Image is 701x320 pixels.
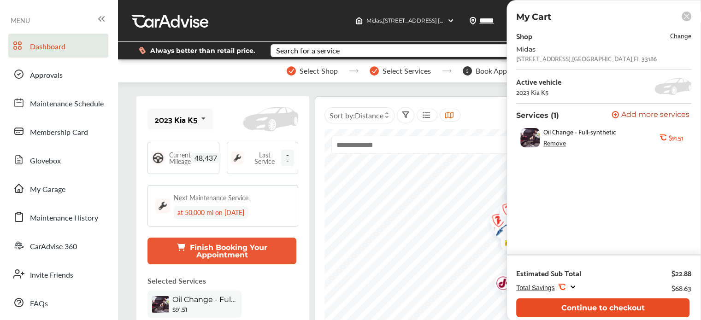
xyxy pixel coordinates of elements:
[243,107,298,132] img: placeholder_car.fcab19be.svg
[8,291,108,314] a: FAQs
[670,30,691,41] span: Change
[494,230,517,259] div: Map marker
[349,69,359,73] img: stepper-arrow.e24c07c6.svg
[516,29,532,42] div: Shop
[366,17,521,24] span: Midas , [STREET_ADDRESS] [GEOGRAPHIC_DATA] , FL 33186
[139,47,146,54] img: dollor_label_vector.a70140d1.svg
[355,110,383,121] span: Distance
[172,306,187,313] b: $91.51
[447,17,454,24] img: header-down-arrow.9dd2ce7d.svg
[169,151,191,164] span: Current Mileage
[8,262,108,286] a: Invite Friends
[172,295,237,304] span: Oil Change - Full-synthetic
[499,180,523,207] img: logo-goodyear.png
[672,268,691,278] div: $22.88
[287,66,296,76] img: stepper-checkmark.b5569197.svg
[494,230,518,259] img: logo-tires-plus.png
[516,77,561,86] div: Active vehicle
[155,198,170,213] img: maintenance_logo
[8,62,108,86] a: Approvals
[543,128,616,135] span: Oil Change - Full-synthetic
[493,197,516,226] div: Map marker
[476,67,536,75] span: Book Appointment
[492,202,515,221] div: Map marker
[300,67,338,75] span: Select Shop
[174,193,248,202] div: Next Maintenance Service
[520,128,540,147] img: oil-change-thumb.jpg
[30,241,77,253] span: CarAdvise 360
[30,70,63,81] span: Approvals
[499,180,522,207] div: Map marker
[147,238,296,264] button: Finish Booking Your Appointment
[8,148,108,172] a: Glovebox
[8,205,108,229] a: Maintenance History
[483,208,506,237] div: Map marker
[383,67,431,75] span: Select Services
[492,202,517,221] img: logo-tire-choice.png
[152,151,165,164] img: steering_logo
[8,176,108,200] a: My Garage
[621,111,689,120] span: Add more services
[276,47,340,54] div: Search for a service
[463,66,472,76] span: 3
[516,111,559,120] p: Services (1)
[231,151,244,164] img: maintenance_logo
[8,119,108,143] a: Membership Card
[8,34,108,58] a: Dashboard
[30,298,48,310] span: FAQs
[612,111,691,120] a: Add more services
[483,208,507,237] img: logo-firestone.png
[516,268,581,278] div: Estimated Sub Total
[30,155,61,167] span: Glovebox
[150,47,255,54] span: Always better than retail price.
[499,180,522,209] div: Map marker
[516,12,551,22] p: My Cart
[654,78,691,95] img: placeholder_car.5a1ece94.svg
[155,115,197,124] div: 2023 Kia K5
[493,197,518,226] img: logo-firestone.png
[442,69,452,73] img: stepper-arrow.e24c07c6.svg
[672,281,691,294] div: $68.63
[516,55,657,62] div: [STREET_ADDRESS] , [GEOGRAPHIC_DATA] , FL 33186
[152,296,169,313] img: oil-change-thumb.jpg
[499,180,524,209] img: logo-jiffylube.png
[516,284,554,291] span: Total Savings
[469,17,477,24] img: location_vector.a44bc228.svg
[147,275,206,286] p: Selected Services
[191,153,221,163] span: 48,437
[8,233,108,257] a: CarAdvise 360
[30,269,73,281] span: Invite Friends
[668,134,683,141] b: $91.51
[543,139,566,146] div: Remove
[516,88,548,96] div: 2023 Kia K5
[30,184,65,196] span: My Garage
[11,17,30,24] span: MENU
[8,91,108,115] a: Maintenance Schedule
[30,127,88,139] span: Membership Card
[248,151,282,164] span: Last Service
[281,150,294,166] span: --
[516,298,689,317] button: Continue to checkout
[488,270,512,299] img: logo-jiffylube.png
[488,270,511,299] div: Map marker
[516,46,664,53] div: Midas
[330,110,383,121] span: Sort by :
[174,206,248,219] div: at 50,000 mi on [DATE]
[355,17,363,24] img: header-home-logo.8d720a4f.svg
[30,41,65,53] span: Dashboard
[370,66,379,76] img: stepper-checkmark.b5569197.svg
[30,212,98,224] span: Maintenance History
[30,98,104,110] span: Maintenance Schedule
[612,111,689,120] button: Add more services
